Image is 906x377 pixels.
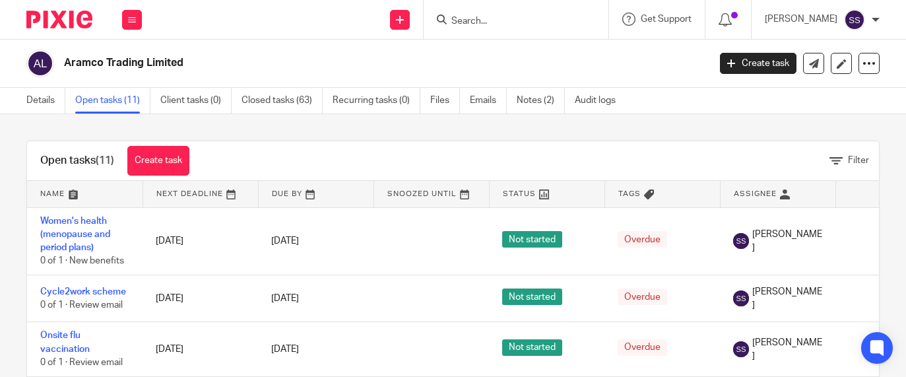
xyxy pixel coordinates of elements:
span: [DATE] [271,294,299,303]
span: Filter [848,156,869,165]
h1: Open tasks [40,154,114,168]
img: svg%3E [844,9,865,30]
a: Women's health (menopause and period plans) [40,217,110,253]
span: Overdue [618,231,667,248]
span: [PERSON_NAME] [752,336,822,363]
p: [PERSON_NAME] [765,13,837,26]
span: Get Support [641,15,692,24]
span: (11) [96,155,114,166]
span: [DATE] [271,236,299,246]
span: Not started [502,231,562,248]
a: Notes (2) [517,88,565,114]
a: Create task [720,53,796,74]
h2: Aramco Trading Limited [64,56,573,70]
img: svg%3E [733,291,749,306]
span: Snoozed Until [387,190,457,197]
span: 0 of 1 · Review email [40,300,123,310]
a: Cycle2work scheme [40,287,126,296]
img: svg%3E [733,341,749,357]
span: Overdue [618,339,667,356]
span: [PERSON_NAME] [752,228,822,255]
a: Recurring tasks (0) [333,88,420,114]
img: svg%3E [26,50,54,77]
span: Status [503,190,536,197]
input: Search [450,16,569,28]
img: svg%3E [733,233,749,249]
a: Open tasks (11) [75,88,150,114]
a: Onsite flu vaccination [40,331,90,353]
span: Not started [502,339,562,356]
span: [DATE] [271,345,299,354]
td: [DATE] [143,207,258,275]
a: Audit logs [575,88,626,114]
a: Client tasks (0) [160,88,232,114]
span: Overdue [618,289,667,305]
span: 0 of 1 · New benefits [40,257,124,266]
a: Emails [470,88,507,114]
span: Tags [618,190,641,197]
td: [DATE] [143,275,258,322]
a: Create task [127,146,189,176]
span: 0 of 1 · Review email [40,358,123,367]
a: Closed tasks (63) [242,88,323,114]
img: Pixie [26,11,92,28]
td: [DATE] [143,322,258,376]
a: Files [430,88,460,114]
span: [PERSON_NAME] [752,285,822,312]
span: Not started [502,289,562,305]
a: Details [26,88,65,114]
